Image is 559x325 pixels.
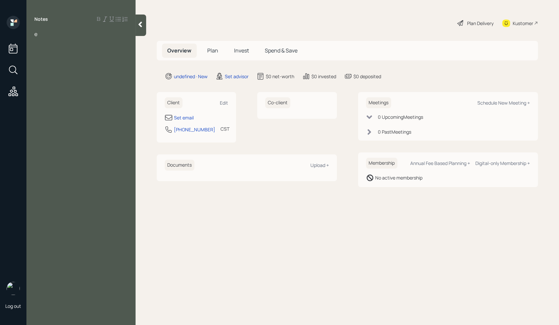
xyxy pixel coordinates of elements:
img: retirable_logo.png [7,282,20,295]
div: Upload + [310,162,329,168]
span: Overview [167,47,191,54]
div: 0 Upcoming Meeting s [378,114,423,120]
span: Spend & Save [265,47,298,54]
div: $0 deposited [353,73,381,80]
div: Digital-only Membership + [475,160,530,166]
div: Annual Fee Based Planning + [410,160,470,166]
div: Set advisor [225,73,249,80]
div: $0 net-worth [266,73,294,80]
span: Plan [207,47,218,54]
span: e [34,30,37,38]
h6: Client [165,97,182,108]
div: Plan Delivery [467,20,494,27]
div: 0 Past Meeting s [378,128,411,135]
div: Kustomer [513,20,533,27]
label: Notes [34,16,48,22]
div: Schedule New Meeting + [477,100,530,106]
div: $0 invested [311,73,336,80]
h6: Membership [366,158,397,169]
div: Set email [174,114,194,121]
h6: Documents [165,160,194,171]
div: No active membership [375,174,422,181]
h6: Co-client [265,97,290,108]
div: [PHONE_NUMBER] [174,126,215,133]
div: Log out [5,303,21,309]
div: Edit [220,100,228,106]
h6: Meetings [366,97,391,108]
div: undefined · New [174,73,208,80]
span: Invest [234,47,249,54]
div: CST [220,125,229,132]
